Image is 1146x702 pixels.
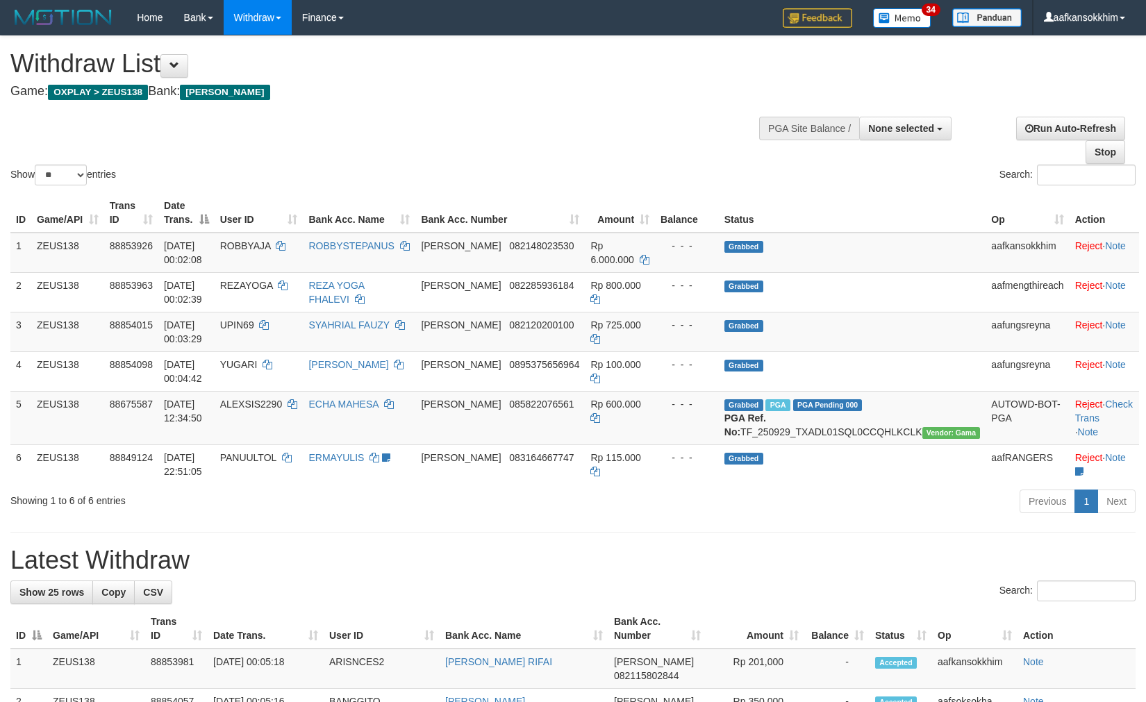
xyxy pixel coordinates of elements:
[10,609,47,649] th: ID: activate to sort column descending
[1070,233,1139,273] td: ·
[661,239,713,253] div: - - -
[986,193,1069,233] th: Op: activate to sort column ascending
[10,165,116,185] label: Show entries
[509,280,574,291] span: Copy 082285936184 to clipboard
[308,452,364,463] a: ERMAYULIS
[590,240,633,265] span: Rp 6.000.000
[1075,399,1103,410] a: Reject
[724,320,763,332] span: Grabbed
[614,670,679,681] span: Copy 082115802844 to clipboard
[1023,656,1044,667] a: Note
[804,609,870,649] th: Balance: activate to sort column ascending
[421,359,501,370] span: [PERSON_NAME]
[1105,319,1126,331] a: Note
[208,649,324,689] td: [DATE] 00:05:18
[1070,391,1139,444] td: · ·
[1078,426,1099,437] a: Note
[1075,452,1103,463] a: Reject
[509,452,574,463] span: Copy 083164667747 to clipboard
[31,272,104,312] td: ZEUS138
[48,85,148,100] span: OXPLAY > ZEUS138
[661,451,713,465] div: - - -
[719,193,986,233] th: Status
[793,399,863,411] span: PGA Pending
[661,318,713,332] div: - - -
[724,453,763,465] span: Grabbed
[31,312,104,351] td: ZEUS138
[932,649,1018,689] td: aafkansokkhim
[724,399,763,411] span: Grabbed
[661,358,713,371] div: - - -
[215,193,304,233] th: User ID: activate to sort column ascending
[421,319,501,331] span: [PERSON_NAME]
[585,193,655,233] th: Amount: activate to sort column ascending
[724,241,763,253] span: Grabbed
[92,580,135,604] a: Copy
[1070,351,1139,391] td: ·
[208,609,324,649] th: Date Trans.: activate to sort column ascending
[1105,240,1126,251] a: Note
[164,399,202,424] span: [DATE] 12:34:50
[655,193,719,233] th: Balance
[10,50,750,78] h1: Withdraw List
[986,391,1069,444] td: AUTOWD-BOT-PGA
[783,8,852,28] img: Feedback.jpg
[10,444,31,484] td: 6
[1097,490,1136,513] a: Next
[1075,280,1103,291] a: Reject
[164,280,202,305] span: [DATE] 00:02:39
[1086,140,1125,164] a: Stop
[220,280,273,291] span: REZAYOGA
[308,240,394,251] a: ROBBYSTEPANUS
[922,3,940,16] span: 34
[35,165,87,185] select: Showentries
[421,452,501,463] span: [PERSON_NAME]
[875,657,917,669] span: Accepted
[1037,165,1136,185] input: Search:
[590,399,640,410] span: Rp 600.000
[308,319,389,331] a: SYAHRIAL FAUZY
[164,240,202,265] span: [DATE] 00:02:08
[158,193,215,233] th: Date Trans.: activate to sort column descending
[440,609,608,649] th: Bank Acc. Name: activate to sort column ascending
[1075,240,1103,251] a: Reject
[415,193,585,233] th: Bank Acc. Number: activate to sort column ascending
[509,359,579,370] span: Copy 0895375656964 to clipboard
[10,391,31,444] td: 5
[10,233,31,273] td: 1
[110,240,153,251] span: 88853926
[986,351,1069,391] td: aafungsreyna
[164,452,202,477] span: [DATE] 22:51:05
[220,359,258,370] span: YUGARI
[724,281,763,292] span: Grabbed
[10,193,31,233] th: ID
[10,580,93,604] a: Show 25 rows
[180,85,269,100] span: [PERSON_NAME]
[145,649,208,689] td: 88853981
[765,399,790,411] span: Marked by aafpengsreynich
[10,312,31,351] td: 3
[31,391,104,444] td: ZEUS138
[143,587,163,598] span: CSV
[10,649,47,689] td: 1
[134,580,172,604] a: CSV
[110,280,153,291] span: 88853963
[590,319,640,331] span: Rp 725.000
[303,193,415,233] th: Bank Acc. Name: activate to sort column ascending
[999,165,1136,185] label: Search:
[719,391,986,444] td: TF_250929_TXADL01SQL0CCQHLKCLK
[220,319,254,331] span: UPIN69
[10,272,31,312] td: 2
[10,85,750,99] h4: Game: Bank:
[308,359,388,370] a: [PERSON_NAME]
[706,609,804,649] th: Amount: activate to sort column ascending
[759,117,859,140] div: PGA Site Balance /
[110,319,153,331] span: 88854015
[1105,452,1126,463] a: Note
[932,609,1018,649] th: Op: activate to sort column ascending
[1075,359,1103,370] a: Reject
[31,233,104,273] td: ZEUS138
[1020,490,1075,513] a: Previous
[220,240,271,251] span: ROBBYAJA
[31,351,104,391] td: ZEUS138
